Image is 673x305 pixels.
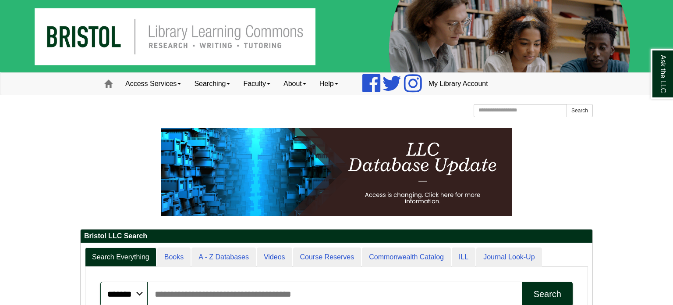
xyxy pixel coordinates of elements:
[313,73,345,95] a: Help
[257,248,292,267] a: Videos
[293,248,361,267] a: Course Reserves
[362,248,451,267] a: Commonwealth Catalog
[277,73,313,95] a: About
[534,289,561,299] div: Search
[452,248,475,267] a: ILL
[567,104,593,117] button: Search
[188,73,237,95] a: Searching
[191,248,256,267] a: A - Z Databases
[161,128,512,216] img: HTML tutorial
[119,73,188,95] a: Access Services
[237,73,277,95] a: Faculty
[81,230,592,243] h2: Bristol LLC Search
[422,73,495,95] a: My Library Account
[157,248,191,267] a: Books
[476,248,542,267] a: Journal Look-Up
[85,248,156,267] a: Search Everything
